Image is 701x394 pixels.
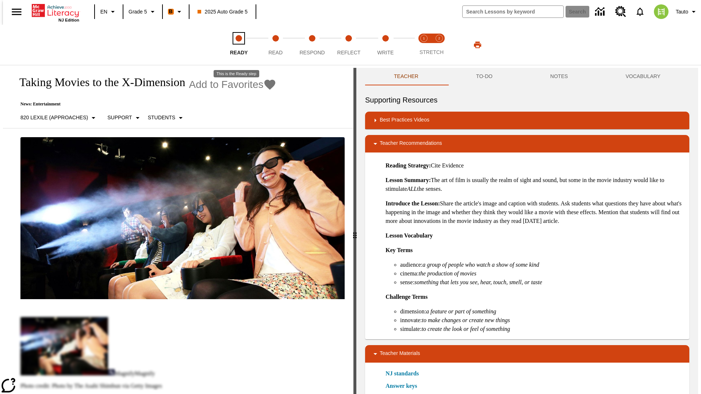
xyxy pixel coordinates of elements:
[365,345,689,363] div: Teacher Materials
[337,50,361,55] span: Reflect
[521,68,597,85] button: NOTES
[438,36,440,40] text: 2
[386,200,440,206] strong: Introduce the Lesson:
[165,5,187,18] button: Boost Class color is orange. Change class color
[148,114,175,121] p: Students
[386,247,413,253] strong: Key Terms
[365,94,689,106] h6: Supporting Resources
[20,137,345,299] img: Panel in front of the seats sprays water mist to the happy audience at a 4DX-equipped theater.
[230,50,248,55] span: Ready
[365,112,689,129] div: Best Practices Videos
[423,36,425,40] text: 1
[365,135,689,152] div: Teacher Recommendations
[400,260,683,269] li: audience:
[3,68,353,390] div: reading
[20,114,88,121] p: 820 Lexile (Approaches)
[18,111,101,124] button: Select Lexile, 820 Lexile (Approaches)
[597,68,689,85] button: VOCABULARY
[400,307,683,316] li: dimension:
[413,25,434,65] button: Stretch Read step 1 of 2
[400,278,683,287] li: sense:
[422,326,510,332] em: to create the look or feel of something
[463,6,563,18] input: search field
[466,38,489,51] button: Print
[426,308,496,314] em: a feature or part of something
[145,111,188,124] button: Select Student
[129,8,147,16] span: Grade 5
[377,50,394,55] span: Write
[198,8,248,16] span: 2025 Auto Grade 5
[673,5,701,18] button: Profile/Settings
[400,316,683,325] li: innovate:
[650,2,673,21] button: Select a new avatar
[299,50,325,55] span: Respond
[386,369,423,378] a: NJ standards
[353,68,356,394] div: Press Enter or Spacebar and then press right and left arrow keys to move the slider
[104,111,145,124] button: Scaffolds, Support
[189,79,264,90] span: Add to Favorites
[422,317,510,323] em: to make changes or create new things
[386,382,417,390] a: Answer keys, Will open in new browser window or tab
[380,349,420,358] p: Teacher Materials
[268,50,283,55] span: Read
[386,199,683,225] p: Share the article's image and caption with students. Ask students what questions they have about ...
[611,2,631,22] a: Resource Center, Will open in new tab
[447,68,521,85] button: TO-DO
[327,25,370,65] button: Reflect step 4 of 5
[407,186,417,192] em: ALL
[12,101,276,107] p: News: Entertainment
[365,68,689,85] div: Instructional Panel Tabs
[365,68,447,85] button: Teacher
[380,139,442,148] p: Teacher Recommendations
[97,5,120,18] button: Language: EN, Select a language
[107,114,132,121] p: Support
[400,325,683,333] li: simulate:
[420,49,444,55] span: STRETCH
[254,25,296,65] button: Read step 2 of 5
[419,270,476,277] em: the production of movies
[414,279,542,285] em: something that lets you see, hear, touch, smell, or taste
[32,3,79,22] div: Home
[422,262,539,268] em: a group of people who watch a show of some kind
[386,232,433,239] strong: Lesson Vocabulary
[58,18,79,22] span: NJ Edition
[591,2,611,22] a: Data Center
[6,1,27,23] button: Open side menu
[218,25,260,65] button: Ready step 1 of 5
[676,8,688,16] span: Tauto
[386,162,431,169] strong: Reading Strategy:
[169,7,173,16] span: B
[400,269,683,278] li: cinema:
[380,116,429,125] p: Best Practices Videos
[386,176,683,193] p: The art of film is usually the realm of sight and sound, but some in the movie industry would lik...
[429,25,450,65] button: Stretch Respond step 2 of 2
[386,177,431,183] strong: Lesson Summary:
[654,4,669,19] img: avatar image
[291,25,333,65] button: Respond step 3 of 5
[189,78,277,91] button: Add to Favorites - Taking Movies to the X-Dimension
[12,76,185,89] h1: Taking Movies to the X-Dimension
[214,70,259,77] div: This is the Ready step
[631,2,650,21] a: Notifications
[386,161,683,170] p: Cite Evidence
[386,294,428,300] strong: Challenge Terms
[100,8,107,16] span: EN
[126,5,160,18] button: Grade: Grade 5, Select a grade
[356,68,698,394] div: activity
[364,25,407,65] button: Write step 5 of 5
